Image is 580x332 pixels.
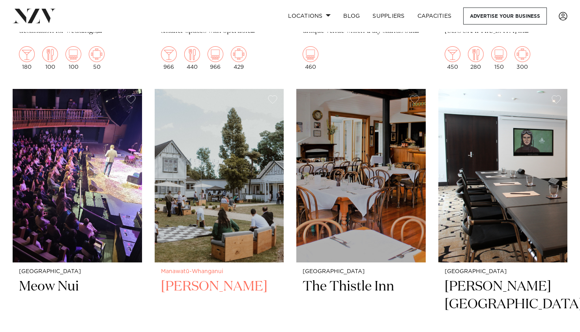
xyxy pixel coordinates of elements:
[231,46,247,70] div: 429
[491,46,507,70] div: 150
[445,46,460,70] div: 450
[208,46,223,62] img: theatre.png
[337,8,366,25] a: BLOG
[13,9,56,23] img: nzv-logo.png
[445,46,460,62] img: cocktail.png
[19,46,35,62] img: cocktail.png
[19,269,136,275] small: [GEOGRAPHIC_DATA]
[65,46,81,62] img: theatre.png
[19,278,136,331] h2: Meow Nui
[468,46,484,70] div: 280
[184,46,200,62] img: dining.png
[231,46,247,62] img: meeting.png
[463,8,547,25] a: Advertise your business
[303,278,419,331] h2: The Thistle Inn
[161,46,177,62] img: cocktail.png
[303,46,318,70] div: 460
[303,46,318,62] img: theatre.png
[161,269,278,275] small: Manawatū-Whanganui
[282,8,337,25] a: Locations
[42,46,58,70] div: 100
[445,278,561,331] h2: [PERSON_NAME][GEOGRAPHIC_DATA]
[89,46,105,70] div: 50
[303,269,419,275] small: [GEOGRAPHIC_DATA]
[65,46,81,70] div: 100
[184,46,200,70] div: 440
[19,46,35,70] div: 180
[445,269,561,275] small: [GEOGRAPHIC_DATA]
[491,46,507,62] img: theatre.png
[515,46,530,62] img: meeting.png
[161,46,177,70] div: 966
[411,8,458,25] a: Capacities
[366,8,411,25] a: SUPPLIERS
[89,46,105,62] img: meeting.png
[161,278,278,331] h2: [PERSON_NAME]
[208,46,223,70] div: 966
[468,46,484,62] img: dining.png
[515,46,530,70] div: 300
[42,46,58,62] img: dining.png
